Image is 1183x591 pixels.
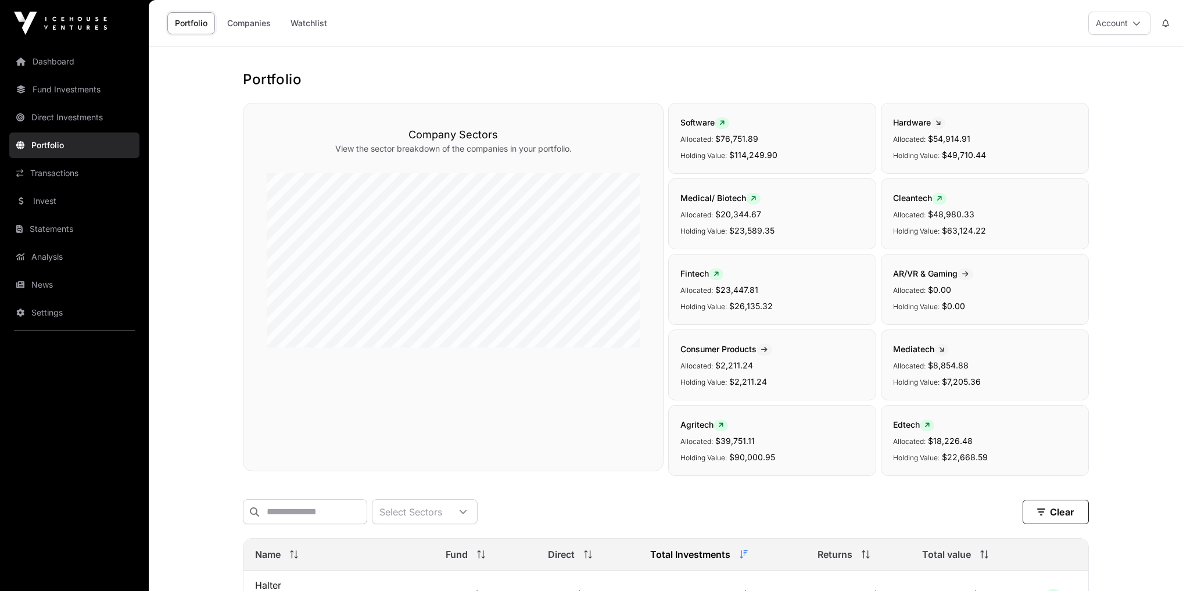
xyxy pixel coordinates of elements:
span: $2,211.24 [729,377,767,386]
div: Select Sectors [372,500,449,524]
span: Holding Value: [893,302,940,311]
h1: Portfolio [243,70,1089,89]
span: Allocated: [680,361,713,370]
span: Holding Value: [893,453,940,462]
span: $20,344.67 [715,209,761,219]
a: Portfolio [9,132,139,158]
a: Direct Investments [9,105,139,130]
span: $49,710.44 [942,150,986,160]
span: $2,211.24 [715,360,753,370]
span: Holding Value: [680,453,727,462]
span: Medical/ Biotech [680,193,761,203]
span: Holding Value: [680,302,727,311]
span: $39,751.11 [715,436,755,446]
button: Account [1088,12,1150,35]
span: Software [680,117,729,127]
span: Allocated: [680,437,713,446]
span: $0.00 [942,301,965,311]
a: Watchlist [283,12,335,34]
span: Holding Value: [680,378,727,386]
span: Allocated: [680,286,713,295]
span: $8,854.88 [928,360,969,370]
span: $22,668.59 [942,452,988,462]
span: Mediatech [893,344,949,354]
span: Allocated: [893,361,926,370]
p: View the sector breakdown of the companies in your portfolio. [267,143,640,155]
h3: Company Sectors [267,127,640,143]
a: Transactions [9,160,139,186]
span: $26,135.32 [729,301,773,311]
a: Portfolio [167,12,215,34]
a: Companies [220,12,278,34]
span: Name [255,547,281,561]
span: Fund [446,547,468,561]
span: Cleantech [893,193,947,203]
iframe: Chat Widget [1125,535,1183,591]
span: Allocated: [893,437,926,446]
span: $76,751.89 [715,134,758,144]
img: Icehouse Ventures Logo [14,12,107,35]
a: Invest [9,188,139,214]
span: $7,205.36 [942,377,981,386]
button: Clear [1023,500,1089,524]
a: Analysis [9,244,139,270]
span: Holding Value: [893,151,940,160]
span: $63,124.22 [942,225,986,235]
span: Fintech [680,268,723,278]
span: Holding Value: [893,227,940,235]
span: Total value [922,547,971,561]
a: Settings [9,300,139,325]
span: $18,226.48 [928,436,973,446]
span: Holding Value: [680,151,727,160]
span: Allocated: [893,210,926,219]
a: Fund Investments [9,77,139,102]
a: Dashboard [9,49,139,74]
span: Hardware [893,117,945,127]
span: Agritech [680,420,728,429]
span: $0.00 [928,285,951,295]
a: News [9,272,139,298]
a: Statements [9,216,139,242]
span: Allocated: [680,210,713,219]
span: Holding Value: [893,378,940,386]
a: Halter [255,579,281,591]
span: Allocated: [680,135,713,144]
span: Allocated: [893,286,926,295]
span: Consumer Products [680,344,772,354]
span: Returns [818,547,852,561]
span: AR/VR & Gaming [893,268,973,278]
span: Total Investments [650,547,730,561]
span: $54,914.91 [928,134,970,144]
span: $23,589.35 [729,225,775,235]
span: $23,447.81 [715,285,758,295]
span: $90,000.95 [729,452,775,462]
span: Edtech [893,420,934,429]
span: Holding Value: [680,227,727,235]
span: $114,249.90 [729,150,777,160]
span: $48,980.33 [928,209,974,219]
span: Allocated: [893,135,926,144]
span: Direct [548,547,575,561]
